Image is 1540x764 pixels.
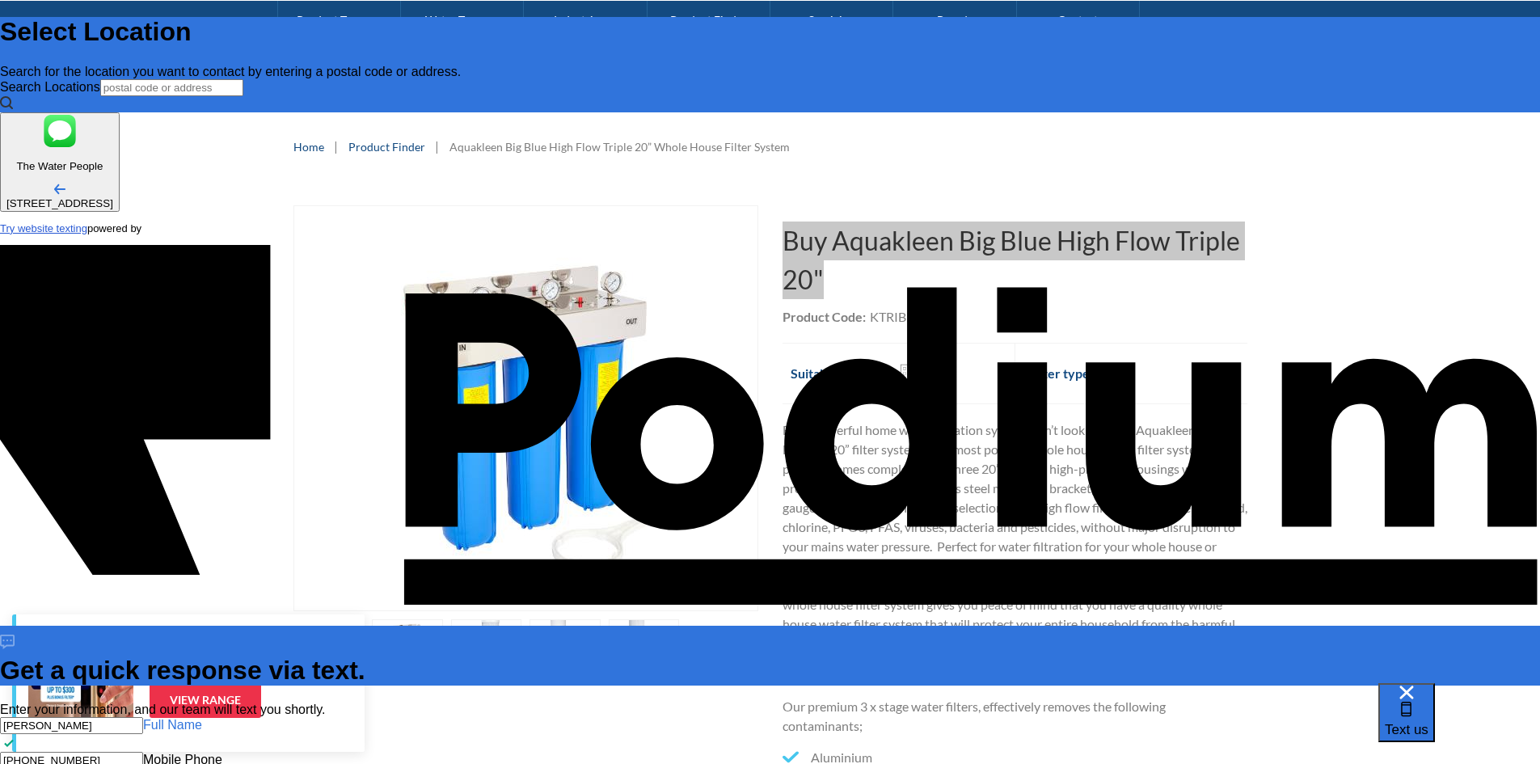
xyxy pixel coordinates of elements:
[6,160,113,172] p: The Water People
[1378,683,1540,764] iframe: podium webchat widget bubble
[143,718,202,732] label: Full Name
[6,197,113,209] div: [STREET_ADDRESS]
[100,79,243,96] input: postal code or address
[87,222,141,234] span: powered by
